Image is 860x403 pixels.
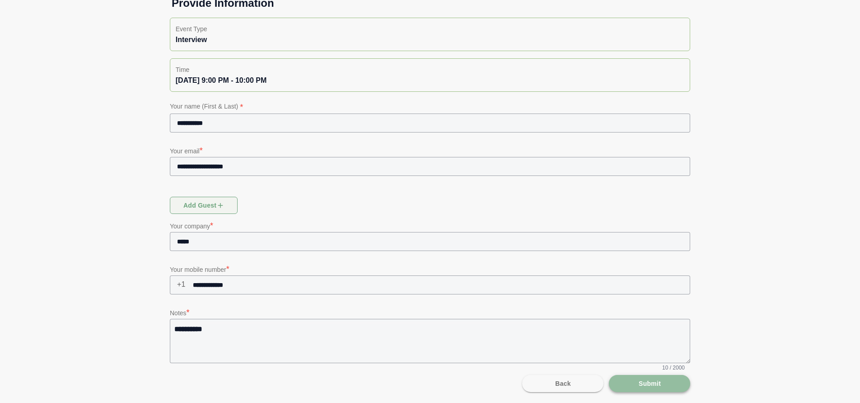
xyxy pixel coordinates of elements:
div: [DATE] 9:00 PM - 10:00 PM [176,75,684,86]
p: Notes [170,306,690,319]
button: Add guest [170,197,238,214]
button: Submit [609,375,690,392]
p: Your mobile number [170,263,690,275]
span: +1 [170,275,186,294]
p: Your company [170,219,690,232]
span: Add guest [183,197,225,214]
span: 10 / 2000 [662,364,685,371]
p: Your email [170,144,690,157]
div: Interview [176,34,684,45]
p: Your name (First & Last) [170,101,690,114]
button: Back [522,375,603,392]
span: Submit [638,375,661,392]
p: Time [176,64,684,75]
span: Back [555,375,571,392]
p: Event Type [176,24,684,34]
